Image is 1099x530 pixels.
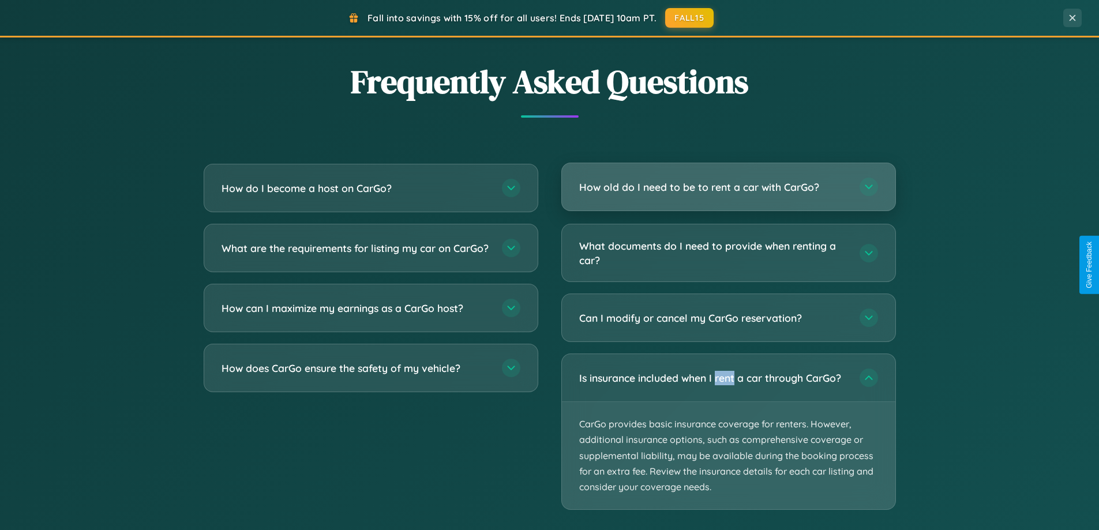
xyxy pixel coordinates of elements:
[222,241,490,255] h3: What are the requirements for listing my car on CarGo?
[1085,242,1093,288] div: Give Feedback
[665,8,714,28] button: FALL15
[579,371,848,385] h3: Is insurance included when I rent a car through CarGo?
[579,311,848,325] h3: Can I modify or cancel my CarGo reservation?
[222,361,490,375] h3: How does CarGo ensure the safety of my vehicle?
[579,239,848,267] h3: What documents do I need to provide when renting a car?
[579,180,848,194] h3: How old do I need to be to rent a car with CarGo?
[222,181,490,196] h3: How do I become a host on CarGo?
[562,402,895,509] p: CarGo provides basic insurance coverage for renters. However, additional insurance options, such ...
[367,12,657,24] span: Fall into savings with 15% off for all users! Ends [DATE] 10am PT.
[222,301,490,315] h3: How can I maximize my earnings as a CarGo host?
[204,59,896,104] h2: Frequently Asked Questions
